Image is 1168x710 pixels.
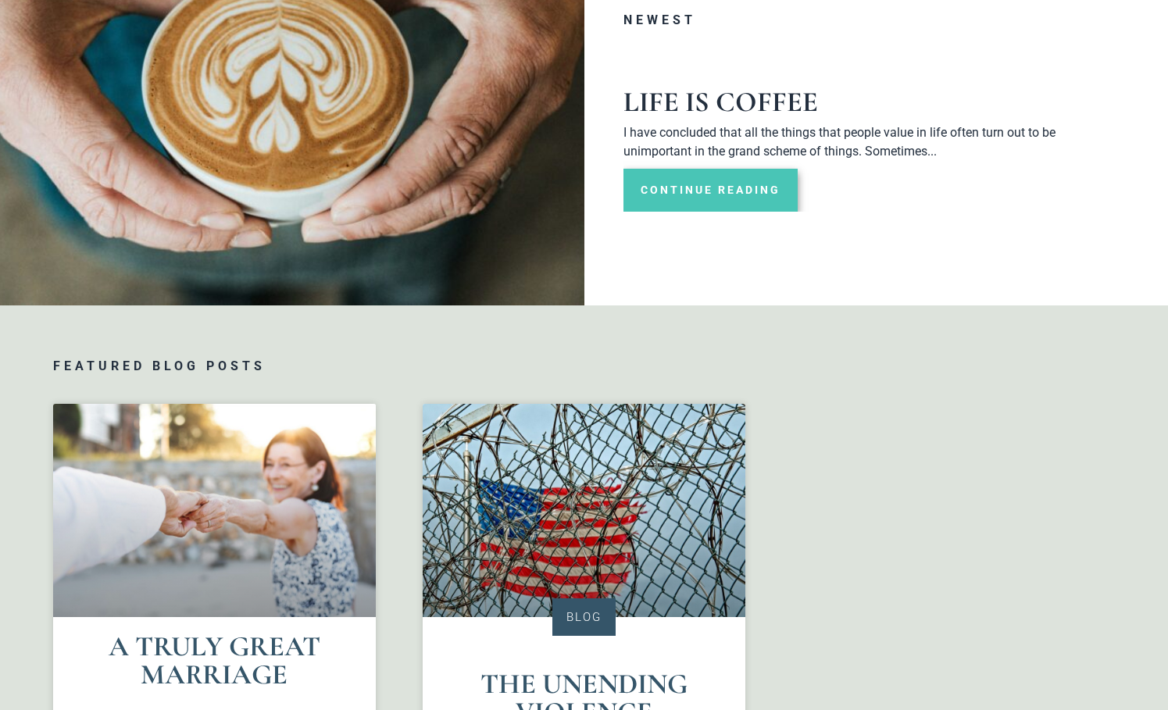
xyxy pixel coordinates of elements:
h3: Featured Blog Posts [53,360,1116,373]
a: american-flag-barbed-wire-fence-54456 [423,404,745,617]
a: Read more about Life is Coffee [623,169,798,212]
a: A Truly Great Marriage [109,630,320,691]
div: Blog [552,598,616,636]
h3: Newest [623,14,1123,27]
a: Life is Coffee [623,85,818,119]
p: I have concluded that all the things that people value in life often turn out to be unimportant i... [623,123,1123,161]
a: adult-anniversary-care-1449049 [53,404,376,617]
